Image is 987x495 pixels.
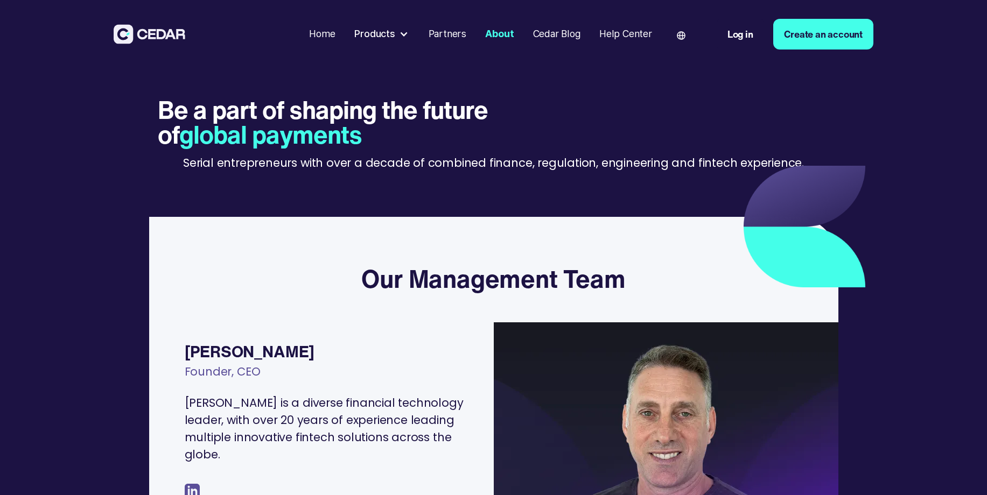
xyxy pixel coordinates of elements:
a: Home [304,22,340,46]
div: Cedar Blog [533,27,580,41]
img: world icon [677,31,685,40]
div: Products [354,27,395,41]
div: Help Center [599,27,652,41]
a: Help Center [594,22,657,46]
div: Log in [727,27,753,41]
p: Serial entrepreneurs with over a decade of combined finance, regulation, engineering and fintech ... [183,154,804,172]
a: Create an account [773,19,873,49]
a: Partners [424,22,471,46]
div: Founder, CEO [185,363,470,394]
a: Log in [717,19,764,49]
h3: Our Management Team [361,264,625,294]
a: Cedar Blog [528,22,585,46]
div: [PERSON_NAME] [185,340,470,363]
h1: Be a part of shaping the future of [158,98,561,147]
div: Home [309,27,335,41]
div: Products [350,22,415,46]
div: About [485,27,514,41]
p: [PERSON_NAME] is a diverse financial technology leader, with over 20 years of experience leading ... [185,394,470,463]
div: Partners [429,27,466,41]
span: global payments [179,116,362,153]
a: About [480,22,519,46]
